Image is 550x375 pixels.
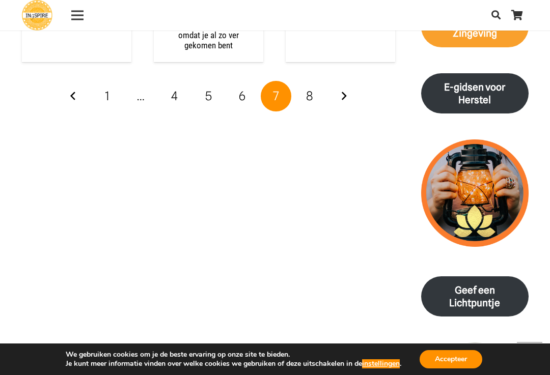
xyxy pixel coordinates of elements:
span: … [126,81,156,111]
span: 1 [105,89,109,103]
a: Pagina 5 [194,81,224,111]
a: Pagina 8 [294,81,325,111]
a: Zoeken [486,3,506,27]
img: lichtpuntjes voor in donkere tijden [421,139,529,247]
a: E-gidsen voor Herstel [421,73,529,114]
strong: Geef een Lichtpuntje [449,284,500,309]
span: Pagina 7 [261,81,291,111]
a: Pagina 6 [227,81,258,111]
a: Pagina 1 [92,81,123,111]
span: 4 [171,89,178,103]
button: instellingen [362,359,400,368]
a: Menu [64,3,90,28]
p: We gebruiken cookies om je de beste ervaring op onze site te bieden. [66,350,401,359]
p: Je kunt meer informatie vinden over welke cookies we gebruiken of deze uitschakelen in de . [66,359,401,368]
a: Terug naar top [517,342,542,367]
span: 8 [306,89,313,103]
span: 6 [239,89,245,103]
strong: E-gidsen voor Herstel [444,81,505,106]
span: 5 [205,89,212,103]
a: Geef een Lichtpuntje [421,276,529,317]
a: Pagina 4 [159,81,190,111]
span: 7 [273,89,279,103]
button: Accepteer [420,350,482,368]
